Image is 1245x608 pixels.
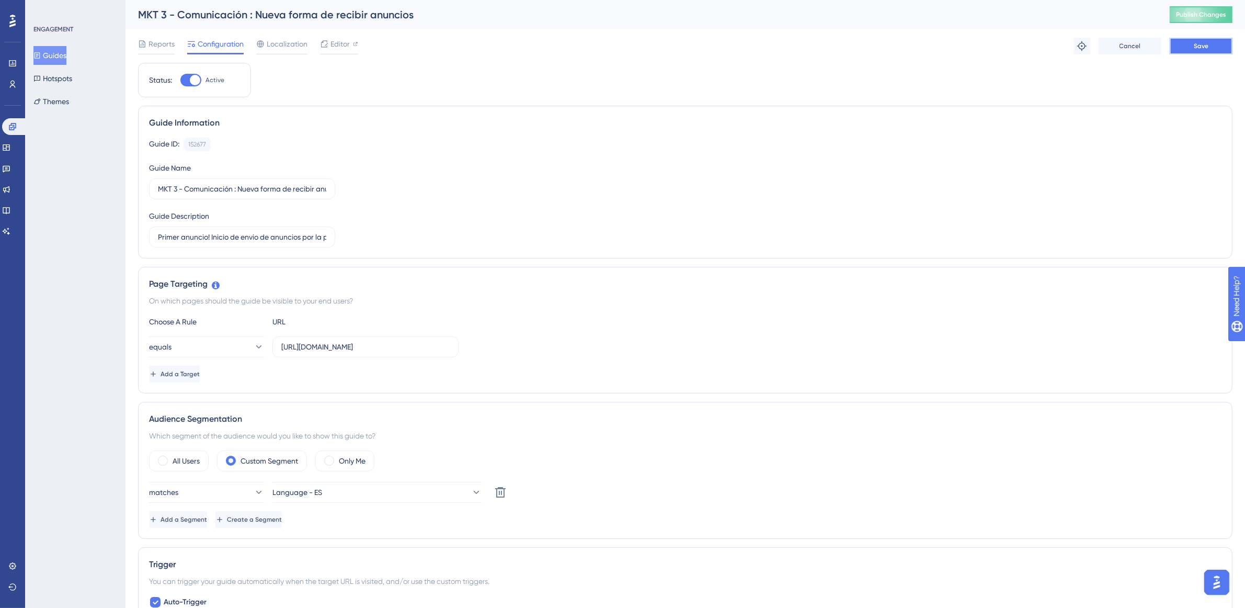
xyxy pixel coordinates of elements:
[149,511,207,528] button: Add a Segment
[33,25,73,33] div: ENGAGEMENT
[149,117,1221,129] div: Guide Information
[149,38,175,50] span: Reports
[1170,6,1232,23] button: Publish Changes
[1176,10,1226,19] span: Publish Changes
[158,231,326,243] input: Type your Guide’s Description here
[1099,38,1161,54] button: Cancel
[25,3,65,15] span: Need Help?
[149,341,172,353] span: equals
[149,482,264,503] button: matches
[161,370,200,378] span: Add a Target
[1170,38,1232,54] button: Save
[149,162,191,174] div: Guide Name
[149,575,1221,588] div: You can trigger your guide automatically when the target URL is visited, and/or use the custom tr...
[241,455,298,467] label: Custom Segment
[149,558,1221,571] div: Trigger
[149,486,178,499] span: matches
[149,316,264,328] div: Choose A Rule
[149,366,200,382] button: Add a Target
[158,183,326,195] input: Type your Guide’s Name here
[1201,567,1232,598] iframe: UserGuiding AI Assistant Launcher
[1194,42,1208,50] span: Save
[173,455,200,467] label: All Users
[149,430,1221,442] div: Which segment of the audience would you like to show this guide to?
[33,69,72,88] button: Hotspots
[1120,42,1141,50] span: Cancel
[272,486,322,499] span: Language - ES
[205,76,224,84] span: Active
[198,38,244,50] span: Configuration
[272,316,387,328] div: URL
[149,278,1221,290] div: Page Targeting
[149,413,1221,425] div: Audience Segmentation
[267,38,307,50] span: Localization
[161,515,207,524] span: Add a Segment
[339,455,365,467] label: Only Me
[33,92,69,111] button: Themes
[149,295,1221,307] div: On which pages should the guide be visible to your end users?
[227,515,282,524] span: Create a Segment
[138,7,1144,22] div: MKT 3 - Comunicación : Nueva forma de recibir anuncios
[281,341,450,353] input: yourwebsite.com/path
[149,336,264,357] button: equals
[215,511,282,528] button: Create a Segment
[149,138,179,151] div: Guide ID:
[188,140,206,149] div: 152677
[33,46,66,65] button: Guides
[272,482,482,503] button: Language - ES
[149,210,209,222] div: Guide Description
[149,74,172,86] div: Status:
[330,38,350,50] span: Editor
